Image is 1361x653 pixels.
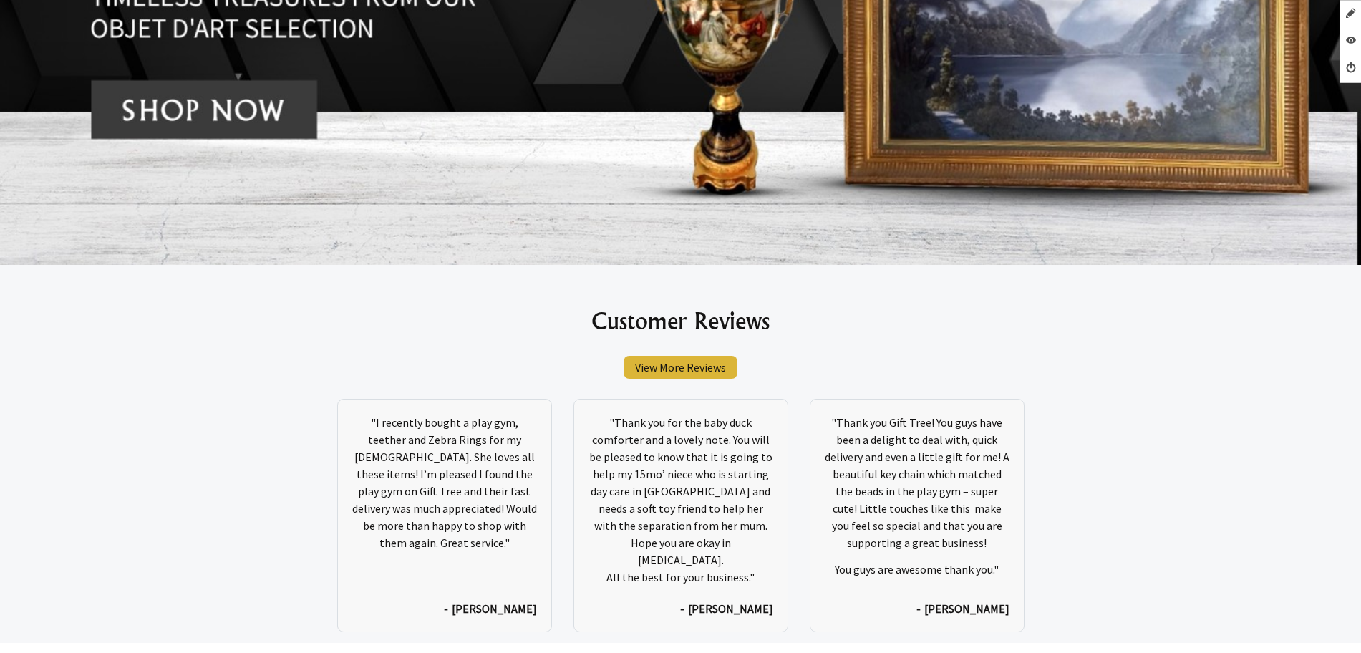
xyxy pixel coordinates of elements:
[624,356,737,379] a: View More Reviews
[352,414,537,551] p: "I recently bought a play gym, teether and Zebra Rings for my [DEMOGRAPHIC_DATA]. She loves all t...
[825,561,1009,578] p: You guys are awesome thank you."
[688,600,773,617] span: [PERSON_NAME]
[916,600,921,617] span: -
[444,600,448,617] span: -
[825,414,1009,551] p: "Thank you Gift Tree! You guys have been a delight to deal with, quick delivery and even a little...
[924,600,1009,617] span: [PERSON_NAME]
[452,600,537,617] span: [PERSON_NAME]
[680,600,684,617] span: -
[589,414,773,586] p: "Thank you for the baby duck comforter and a lovely note. You will be pleased to know that it is ...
